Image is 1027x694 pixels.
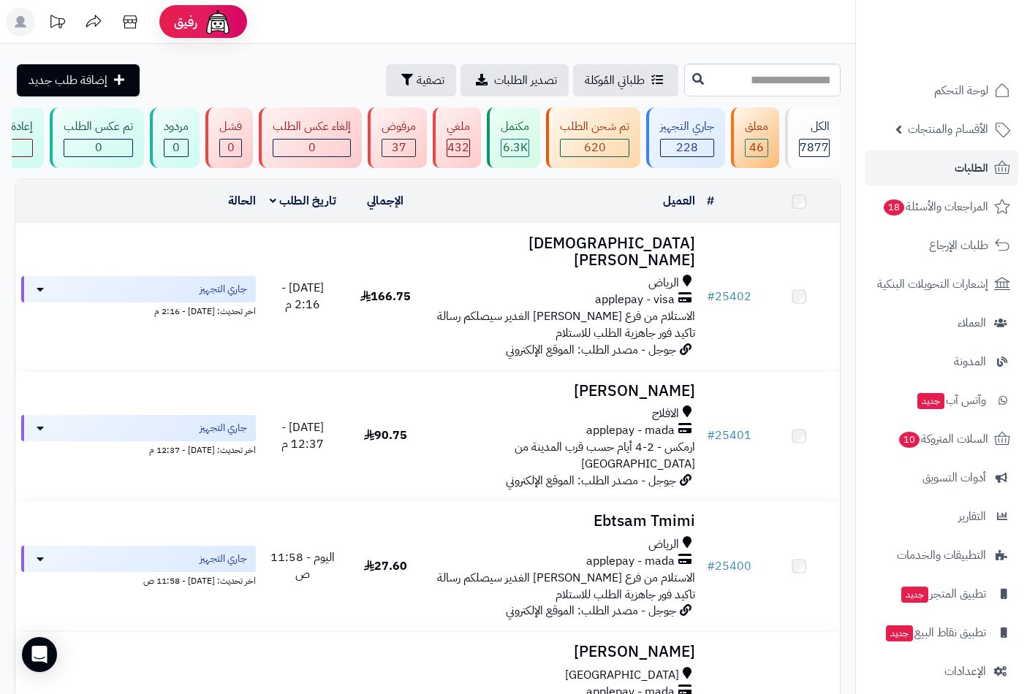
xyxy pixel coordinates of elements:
[95,139,102,156] span: 0
[200,552,247,566] span: جاري التجهيز
[461,64,569,96] a: تصدير الطلبات
[922,468,986,488] span: أدوات التسويق
[506,341,676,359] span: جوجل - مصدر الطلب: الموقع الإلكتروني
[21,441,256,457] div: اخر تحديث: [DATE] - 12:37 م
[958,506,986,527] span: التقارير
[270,549,335,583] span: اليوم - 11:58 ص
[202,107,256,168] a: فشل 0
[22,637,57,672] div: Open Intercom Messenger
[386,64,456,96] button: تصفية
[908,119,988,140] span: الأقسام والمنتجات
[648,536,679,553] span: الرياض
[228,192,256,210] a: الحالة
[884,622,986,643] span: تطبيق نقاط البيع
[47,107,147,168] a: تم عكس الطلب 0
[164,118,189,135] div: مردود
[865,538,1018,573] a: التطبيقات والخدمات
[882,197,988,217] span: المراجعات والأسئلة
[417,72,444,89] span: تصفية
[934,80,988,101] span: لوحة التحكم
[707,557,715,575] span: #
[270,192,336,210] a: تاريخ الطلب
[886,625,913,641] span: جديد
[929,235,988,256] span: طلبات الإرجاع
[21,302,256,318] div: اخر تحديث: [DATE] - 2:16 م
[501,118,529,135] div: مكتمل
[648,275,679,291] span: الرياض
[64,140,132,156] div: 0
[447,139,469,156] span: 432
[437,308,695,342] span: الاستلام من فرع [PERSON_NAME] الغدير سيصلكم رسالة تاكيد فور جاهزية الطلب للاستلام
[484,107,543,168] a: مكتمل 6.3K
[663,192,695,210] a: العميل
[661,140,713,156] div: 228
[944,661,986,682] span: الإعدادات
[799,118,830,135] div: الكل
[917,393,944,409] span: جديد
[360,288,411,305] span: 166.75
[955,158,988,178] span: الطلبات
[707,427,715,444] span: #
[447,140,469,156] div: 432
[164,140,188,156] div: 0
[560,118,629,135] div: تم شحن الطلب
[561,140,629,156] div: 620
[898,431,920,449] span: 10
[174,13,197,31] span: رفيق
[447,118,470,135] div: ملغي
[273,118,351,135] div: إلغاء عكس الطلب
[916,390,986,411] span: وآتس آب
[865,460,1018,495] a: أدوات التسويق
[865,73,1018,108] a: لوحة التحكم
[308,139,316,156] span: 0
[883,199,905,216] span: 18
[433,644,696,660] h3: [PERSON_NAME]
[585,72,645,89] span: طلباتي المُوكلة
[865,654,1018,689] a: الإعدادات
[865,576,1018,611] a: تطبيق المتجرجديد
[227,139,235,156] span: 0
[382,140,415,156] div: 37
[219,118,242,135] div: فشل
[273,140,350,156] div: 0
[17,64,140,96] a: إضافة طلب جديد
[200,282,247,297] span: جاري التجهيز
[928,11,1013,42] img: logo-2.png
[543,107,643,168] a: تم شحن الطلب 620
[865,344,1018,379] a: المدونة
[676,139,698,156] span: 228
[433,513,696,530] h3: Ebtsam Tmimi
[173,139,180,156] span: 0
[746,140,768,156] div: 46
[147,107,202,168] a: مردود 0
[433,235,696,269] h3: [DEMOGRAPHIC_DATA][PERSON_NAME]
[900,584,986,604] span: تطبيق المتجر
[865,150,1018,186] a: الطلبات
[565,667,679,684] span: [GEOGRAPHIC_DATA]
[203,7,232,37] img: ai-face.png
[954,351,986,372] span: المدونة
[503,139,528,156] span: 6.3K
[365,107,430,168] a: مرفوض 37
[200,421,247,435] span: جاري التجهيز
[877,274,988,294] span: إشعارات التحويلات البنكية
[364,427,407,444] span: 90.75
[515,438,695,473] span: ارمكس - 2-4 أيام حسب قرب المدينة من [GEOGRAPHIC_DATA]
[707,288,715,305] span: #
[865,422,1018,457] a: السلات المتروكة10
[281,419,324,453] span: [DATE] - 12:37 م
[220,140,241,156] div: 0
[707,557,751,575] a: #25400
[392,139,406,156] span: 37
[865,499,1018,534] a: التقارير
[660,118,714,135] div: جاري التجهيز
[430,107,484,168] a: ملغي 432
[437,569,695,603] span: الاستلام من فرع [PERSON_NAME] الغدير سيصلكم رسالة تاكيد فور جاهزية الطلب للاستلام
[897,545,986,565] span: التطبيقات والخدمات
[586,422,675,439] span: applepay - mada
[29,72,107,89] span: إضافة طلب جديد
[494,72,557,89] span: تصدير الطلبات
[382,118,416,135] div: مرفوض
[39,7,75,40] a: تحديثات المنصة
[433,383,696,400] h3: [PERSON_NAME]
